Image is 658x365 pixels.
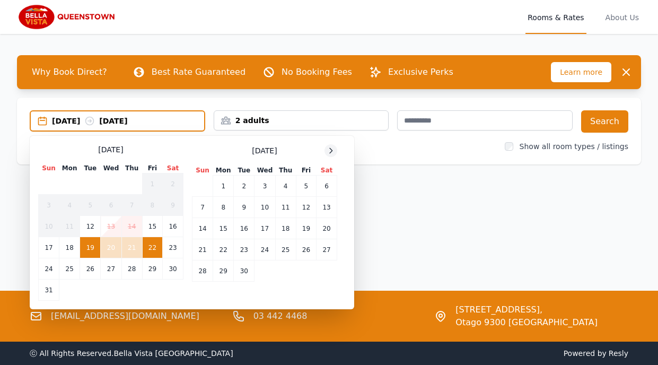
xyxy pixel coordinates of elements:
[101,163,121,173] th: Wed
[39,163,59,173] th: Sun
[213,218,234,239] td: 15
[317,218,337,239] td: 20
[609,349,628,358] a: Resly
[192,218,213,239] td: 14
[80,163,101,173] th: Tue
[296,197,316,218] td: 12
[121,195,142,216] td: 7
[39,195,59,216] td: 3
[80,258,101,280] td: 26
[255,176,275,197] td: 3
[121,258,142,280] td: 28
[317,197,337,218] td: 13
[192,166,213,176] th: Sun
[17,4,119,30] img: Bella Vista Queenstown
[234,197,255,218] td: 9
[317,176,337,197] td: 6
[192,197,213,218] td: 7
[121,216,142,237] td: 14
[213,166,234,176] th: Mon
[520,142,628,151] label: Show all room types / listings
[388,66,453,79] p: Exclusive Perks
[142,173,162,195] td: 1
[80,195,101,216] td: 5
[121,237,142,258] td: 21
[213,239,234,260] td: 22
[59,216,80,237] td: 11
[142,216,162,237] td: 15
[192,239,213,260] td: 21
[163,173,183,195] td: 2
[317,166,337,176] th: Sat
[296,239,316,260] td: 26
[234,239,255,260] td: 23
[59,258,80,280] td: 25
[275,197,296,218] td: 11
[296,218,316,239] td: 19
[39,280,59,301] td: 31
[296,176,316,197] td: 5
[163,195,183,216] td: 9
[121,163,142,173] th: Thu
[98,144,123,155] span: [DATE]
[101,258,121,280] td: 27
[163,258,183,280] td: 30
[23,62,116,83] span: Why Book Direct?
[142,237,162,258] td: 22
[163,237,183,258] td: 23
[317,239,337,260] td: 27
[80,216,101,237] td: 12
[255,218,275,239] td: 17
[51,310,199,323] a: [EMAIL_ADDRESS][DOMAIN_NAME]
[142,195,162,216] td: 8
[255,239,275,260] td: 24
[455,303,598,316] span: [STREET_ADDRESS],
[275,239,296,260] td: 25
[213,197,234,218] td: 8
[581,110,628,133] button: Search
[52,116,204,126] div: [DATE] [DATE]
[59,195,80,216] td: 4
[101,195,121,216] td: 6
[255,166,275,176] th: Wed
[234,260,255,282] td: 30
[59,163,80,173] th: Mon
[59,237,80,258] td: 18
[163,163,183,173] th: Sat
[234,166,255,176] th: Tue
[101,216,121,237] td: 13
[275,176,296,197] td: 4
[80,237,101,258] td: 19
[275,218,296,239] td: 18
[334,348,629,359] span: Powered by
[213,176,234,197] td: 1
[234,176,255,197] td: 2
[551,62,611,82] span: Learn more
[455,316,598,329] span: Otago 9300 [GEOGRAPHIC_DATA]
[142,163,162,173] th: Fri
[213,260,234,282] td: 29
[275,166,296,176] th: Thu
[296,166,316,176] th: Fri
[234,218,255,239] td: 16
[163,216,183,237] td: 16
[252,145,277,156] span: [DATE]
[192,260,213,282] td: 28
[255,197,275,218] td: 10
[282,66,352,79] p: No Booking Fees
[253,310,308,323] a: 03 442 4468
[39,237,59,258] td: 17
[30,349,233,358] span: ⓒ All Rights Reserved. Bella Vista [GEOGRAPHIC_DATA]
[214,115,389,126] div: 2 adults
[39,216,59,237] td: 10
[152,66,245,79] p: Best Rate Guaranteed
[101,237,121,258] td: 20
[39,258,59,280] td: 24
[142,258,162,280] td: 29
